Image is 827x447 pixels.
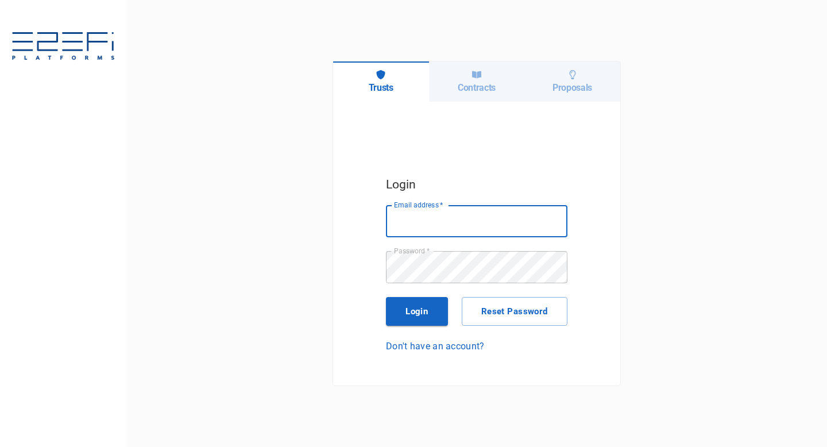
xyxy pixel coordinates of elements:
[386,175,567,194] h5: Login
[458,82,496,93] h6: Contracts
[394,200,443,210] label: Email address
[386,340,567,353] a: Don't have an account?
[462,297,567,326] button: Reset Password
[369,82,393,93] h6: Trusts
[11,32,115,62] img: E2EFiPLATFORMS-7f06cbf9.svg
[394,246,430,256] label: Password
[552,82,592,93] h6: Proposals
[386,297,448,326] button: Login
